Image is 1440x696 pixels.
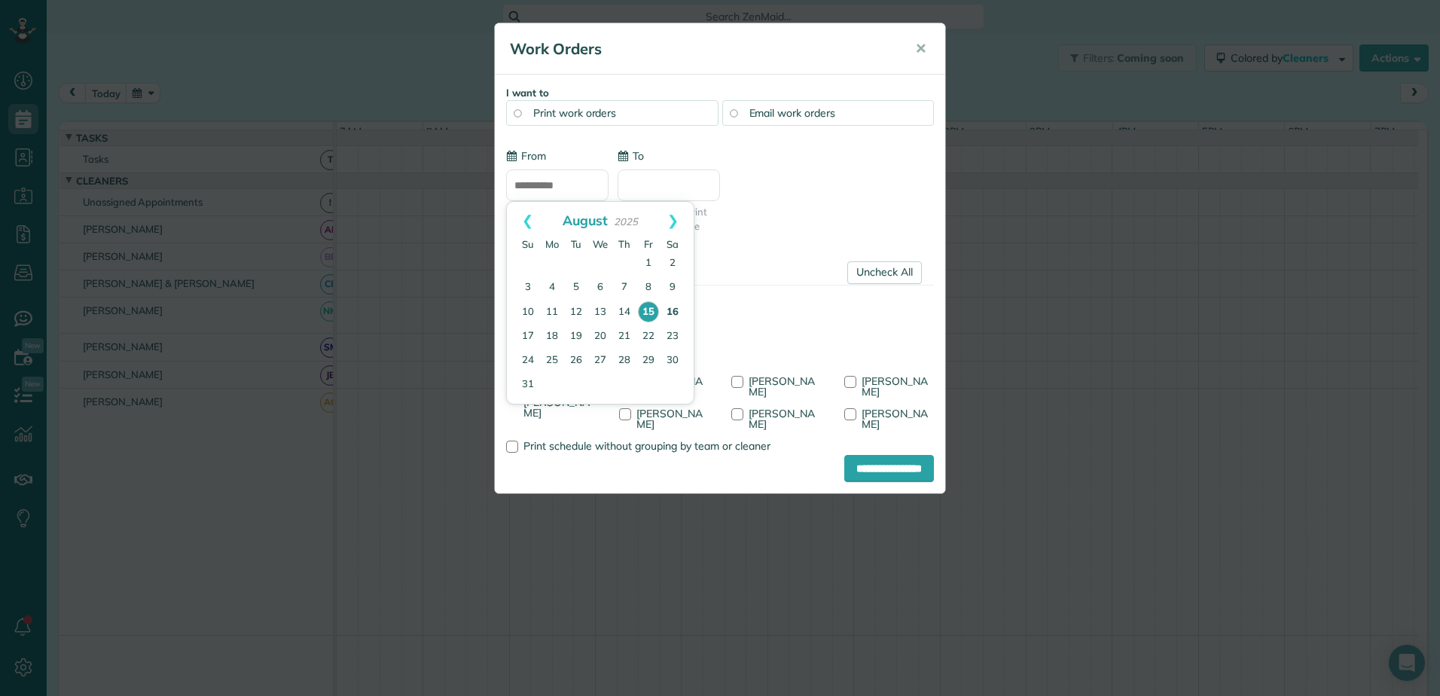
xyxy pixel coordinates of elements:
[661,252,685,276] a: 2
[636,407,703,431] span: [PERSON_NAME]
[661,325,685,349] a: 23
[636,349,661,373] a: 29
[540,325,564,349] a: 18
[533,106,616,120] span: Print work orders
[667,238,679,250] span: Saturday
[516,325,540,349] a: 17
[507,202,548,240] a: Prev
[516,349,540,373] a: 24
[652,202,694,240] a: Next
[644,238,653,250] span: Friday
[588,349,612,373] a: 27
[636,374,703,398] span: [PERSON_NAME]
[588,276,612,300] a: 6
[588,301,612,325] a: 13
[618,148,644,163] label: To
[661,276,685,300] a: 9
[563,212,608,228] span: August
[571,238,582,250] span: Tuesday
[749,106,835,120] span: Email work orders
[612,349,636,373] a: 28
[510,38,894,60] h5: Work Orders
[636,325,661,349] a: 22
[749,407,815,431] span: [PERSON_NAME]
[588,325,612,349] a: 20
[564,301,588,325] a: 12
[564,276,588,300] a: 5
[862,374,928,398] span: [PERSON_NAME]
[506,87,549,99] strong: I want to
[540,349,564,373] a: 25
[618,238,630,250] span: Thursday
[614,215,638,227] span: 2025
[661,301,685,325] a: 16
[636,276,661,300] a: 8
[636,252,661,276] a: 1
[516,301,540,325] a: 10
[661,349,685,373] a: 30
[749,374,815,398] span: [PERSON_NAME]
[612,325,636,349] a: 21
[545,238,559,250] span: Monday
[516,276,540,300] a: 3
[862,407,928,431] span: [PERSON_NAME]
[506,148,546,163] label: From
[522,238,534,250] span: Sunday
[564,325,588,349] a: 19
[593,238,608,250] span: Wednesday
[638,301,659,322] a: 15
[523,439,770,453] span: Print schedule without grouping by team or cleaner
[915,40,926,57] span: ✕
[847,261,922,284] a: Uncheck All
[564,349,588,373] a: 26
[514,109,521,117] input: Print work orders
[612,301,636,325] a: 14
[730,109,737,117] input: Email work orders
[612,276,636,300] a: 7
[540,276,564,300] a: 4
[516,373,540,397] a: 31
[540,301,564,325] a: 11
